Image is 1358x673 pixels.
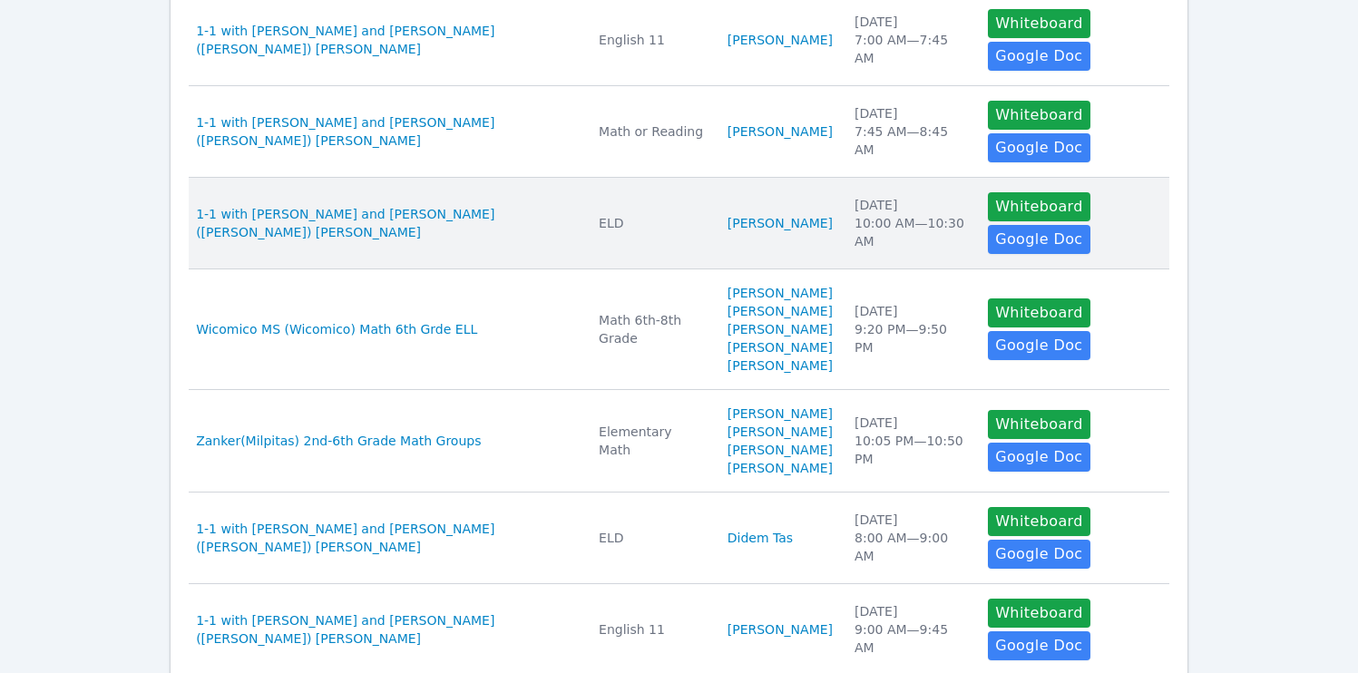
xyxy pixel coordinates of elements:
[988,507,1090,536] button: Whiteboard
[728,529,793,547] a: Didem Tas
[988,192,1090,221] button: Whiteboard
[855,104,966,159] div: [DATE] 7:45 AM — 8:45 AM
[988,331,1089,360] a: Google Doc
[599,529,706,547] div: ELD
[988,443,1089,472] a: Google Doc
[728,284,833,302] a: [PERSON_NAME]
[728,320,833,338] a: [PERSON_NAME]
[728,620,833,639] a: [PERSON_NAME]
[988,9,1090,38] button: Whiteboard
[196,520,577,556] a: 1-1 with [PERSON_NAME] and [PERSON_NAME] ([PERSON_NAME]) [PERSON_NAME]
[599,31,706,49] div: English 11
[189,178,1169,269] tr: 1-1 with [PERSON_NAME] and [PERSON_NAME] ([PERSON_NAME]) [PERSON_NAME]ELD[PERSON_NAME][DATE]10:00...
[988,599,1090,628] button: Whiteboard
[728,356,833,375] a: [PERSON_NAME]
[189,493,1169,584] tr: 1-1 with [PERSON_NAME] and [PERSON_NAME] ([PERSON_NAME]) [PERSON_NAME]ELDDidem Tas[DATE]8:00 AM—9...
[599,311,706,347] div: Math 6th-8th Grade
[855,414,966,468] div: [DATE] 10:05 PM — 10:50 PM
[855,511,966,565] div: [DATE] 8:00 AM — 9:00 AM
[728,405,833,423] a: [PERSON_NAME]
[855,13,966,67] div: [DATE] 7:00 AM — 7:45 AM
[988,101,1090,130] button: Whiteboard
[988,540,1089,569] a: Google Doc
[599,620,706,639] div: English 11
[599,122,706,141] div: Math or Reading
[728,338,833,356] a: [PERSON_NAME]
[728,214,833,232] a: [PERSON_NAME]
[855,196,966,250] div: [DATE] 10:00 AM — 10:30 AM
[189,86,1169,178] tr: 1-1 with [PERSON_NAME] and [PERSON_NAME] ([PERSON_NAME]) [PERSON_NAME]Math or Reading[PERSON_NAME...
[988,298,1090,327] button: Whiteboard
[599,214,706,232] div: ELD
[728,122,833,141] a: [PERSON_NAME]
[196,113,577,150] a: 1-1 with [PERSON_NAME] and [PERSON_NAME] ([PERSON_NAME]) [PERSON_NAME]
[196,22,577,58] a: 1-1 with [PERSON_NAME] and [PERSON_NAME] ([PERSON_NAME]) [PERSON_NAME]
[189,390,1169,493] tr: Zanker(Milpitas) 2nd-6th Grade Math GroupsElementary Math[PERSON_NAME][PERSON_NAME][PERSON_NAME][...
[599,423,706,459] div: Elementary Math
[196,205,577,241] a: 1-1 with [PERSON_NAME] and [PERSON_NAME] ([PERSON_NAME]) [PERSON_NAME]
[988,631,1089,660] a: Google Doc
[855,602,966,657] div: [DATE] 9:00 AM — 9:45 AM
[728,31,833,49] a: [PERSON_NAME]
[196,320,477,338] a: Wicomico MS (Wicomico) Math 6th Grde ELL
[189,269,1169,390] tr: Wicomico MS (Wicomico) Math 6th Grde ELLMath 6th-8th Grade[PERSON_NAME][PERSON_NAME][PERSON_NAME]...
[728,302,833,320] a: [PERSON_NAME]
[196,611,577,648] a: 1-1 with [PERSON_NAME] and [PERSON_NAME] ([PERSON_NAME]) [PERSON_NAME]
[728,459,833,477] a: [PERSON_NAME]
[988,225,1089,254] a: Google Doc
[196,432,481,450] a: Zanker(Milpitas) 2nd-6th Grade Math Groups
[988,133,1089,162] a: Google Doc
[855,302,966,356] div: [DATE] 9:20 PM — 9:50 PM
[988,410,1090,439] button: Whiteboard
[988,42,1089,71] a: Google Doc
[728,441,833,459] a: [PERSON_NAME]
[728,423,833,441] a: [PERSON_NAME]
